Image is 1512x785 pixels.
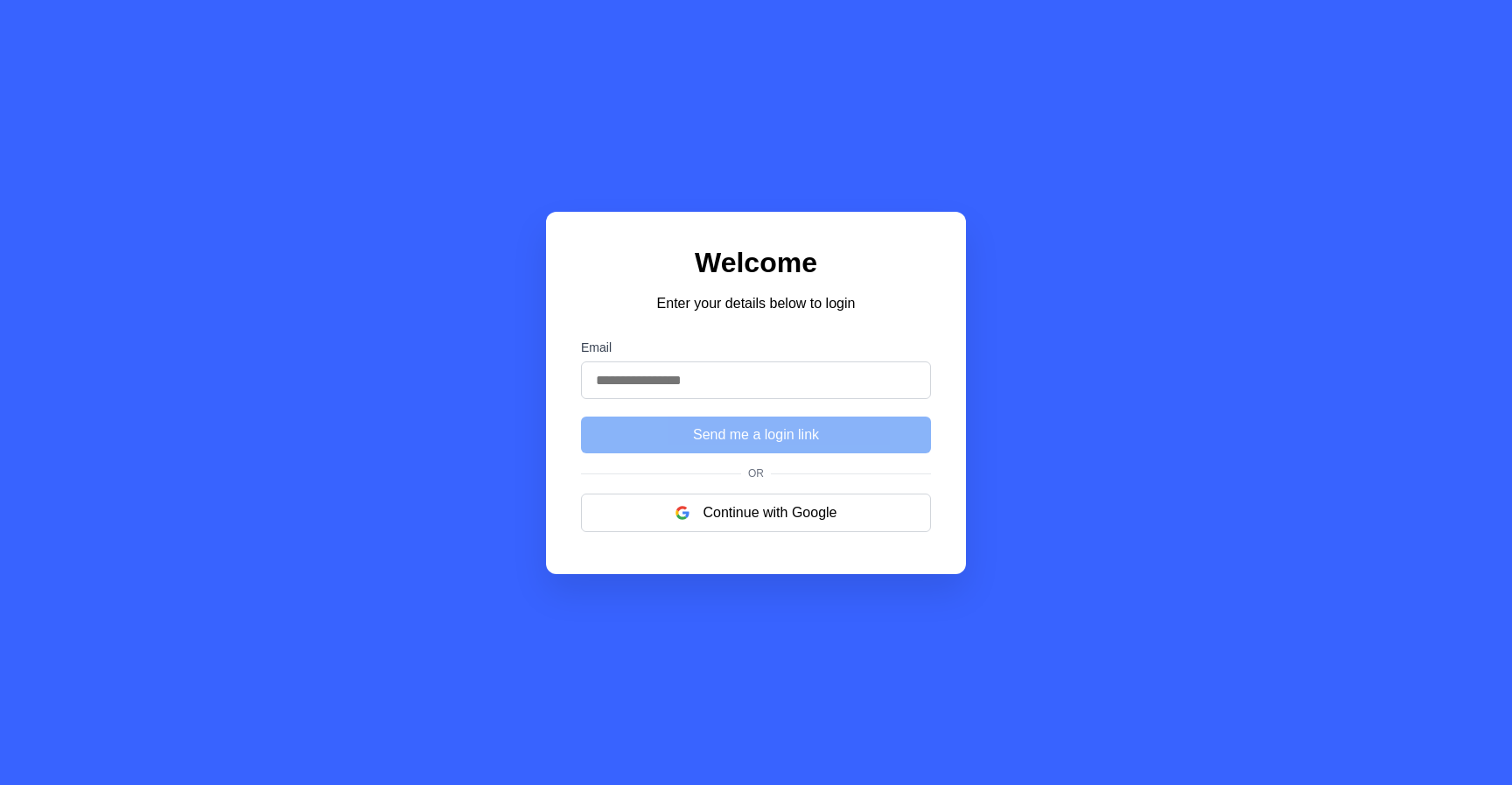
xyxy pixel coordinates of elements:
[581,340,931,354] label: Email
[741,467,771,480] span: Or
[581,247,931,279] h1: Welcome
[581,293,931,314] p: Enter your details below to login
[675,506,689,520] img: google logo
[581,417,931,453] button: Send me a login link
[581,494,931,532] button: Continue with Google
